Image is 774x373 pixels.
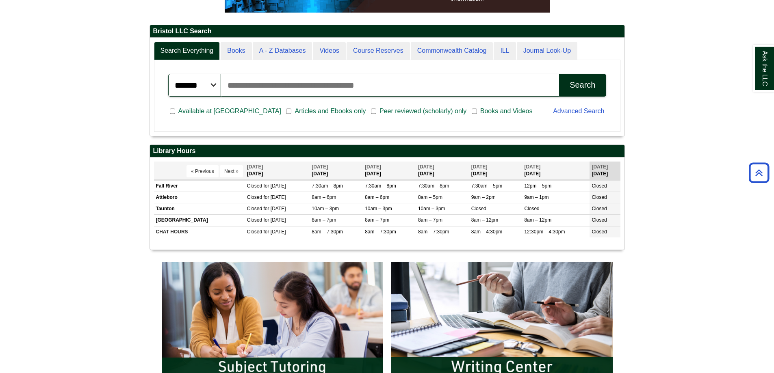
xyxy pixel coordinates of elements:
span: 7:30am – 8pm [365,183,396,189]
a: Back to Top [746,167,772,178]
span: 8am – 7:30pm [312,229,343,235]
th: [DATE] [363,162,416,180]
button: « Previous [186,165,219,177]
button: Next » [220,165,243,177]
span: 8am – 7pm [312,217,336,223]
input: Books and Videos [472,108,477,115]
span: Closed [592,206,607,211]
span: Closed [592,217,607,223]
span: Closed [247,194,262,200]
span: 8am – 7pm [418,217,442,223]
th: [DATE] [310,162,363,180]
span: for [DATE] [263,194,286,200]
input: Peer reviewed (scholarly) only [371,108,376,115]
td: CHAT HOURS [154,226,245,237]
span: [DATE] [592,164,608,170]
input: Articles and Ebooks only [286,108,291,115]
button: Search [559,74,606,97]
span: 8am – 5pm [418,194,442,200]
span: Closed [247,217,262,223]
th: [DATE] [522,162,590,180]
span: 9am – 1pm [524,194,549,200]
a: Search Everything [154,42,220,60]
span: 8am – 4:30pm [471,229,503,235]
span: [DATE] [524,164,540,170]
span: Closed [247,183,262,189]
div: Search [570,80,595,90]
td: Attleboro [154,192,245,203]
span: [DATE] [312,164,328,170]
span: [DATE] [247,164,263,170]
th: [DATE] [469,162,523,180]
span: Closed [247,206,262,211]
th: [DATE] [590,162,620,180]
h2: Library Hours [150,145,624,157]
span: for [DATE] [263,229,286,235]
th: [DATE] [245,162,310,180]
span: Closed [592,229,607,235]
span: 12pm – 5pm [524,183,551,189]
span: 10am – 3pm [418,206,445,211]
span: Peer reviewed (scholarly) only [376,106,470,116]
span: Closed [247,229,262,235]
a: Advanced Search [553,108,604,114]
span: Closed [592,183,607,189]
span: 12:30pm – 4:30pm [524,229,565,235]
span: 8am – 7:30pm [418,229,449,235]
a: Course Reserves [347,42,410,60]
span: 8am – 12pm [524,217,551,223]
span: 7:30am – 8pm [418,183,449,189]
span: 8am – 12pm [471,217,499,223]
span: [DATE] [471,164,488,170]
span: for [DATE] [263,217,286,223]
span: Books and Videos [477,106,536,116]
input: Available at [GEOGRAPHIC_DATA] [170,108,175,115]
span: [DATE] [365,164,381,170]
td: Fall River [154,180,245,192]
span: 8am – 6pm [365,194,389,200]
span: 8am – 6pm [312,194,336,200]
span: 10am – 3pm [365,206,392,211]
span: 10am – 3pm [312,206,339,211]
span: Available at [GEOGRAPHIC_DATA] [175,106,284,116]
span: for [DATE] [263,183,286,189]
span: Closed [592,194,607,200]
a: Journal Look-Up [517,42,577,60]
a: ILL [494,42,516,60]
span: 9am – 2pm [471,194,496,200]
span: 8am – 7:30pm [365,229,396,235]
span: 7:30am – 5pm [471,183,503,189]
span: [DATE] [418,164,434,170]
span: 7:30am – 8pm [312,183,343,189]
a: Commonwealth Catalog [411,42,493,60]
a: Videos [313,42,346,60]
a: A - Z Databases [253,42,312,60]
h2: Bristol LLC Search [150,25,624,38]
td: Taunton [154,203,245,215]
a: Books [221,42,251,60]
span: Closed [471,206,486,211]
span: Articles and Ebooks only [291,106,369,116]
span: 8am – 7pm [365,217,389,223]
td: [GEOGRAPHIC_DATA] [154,215,245,226]
span: for [DATE] [263,206,286,211]
th: [DATE] [416,162,469,180]
span: Closed [524,206,539,211]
